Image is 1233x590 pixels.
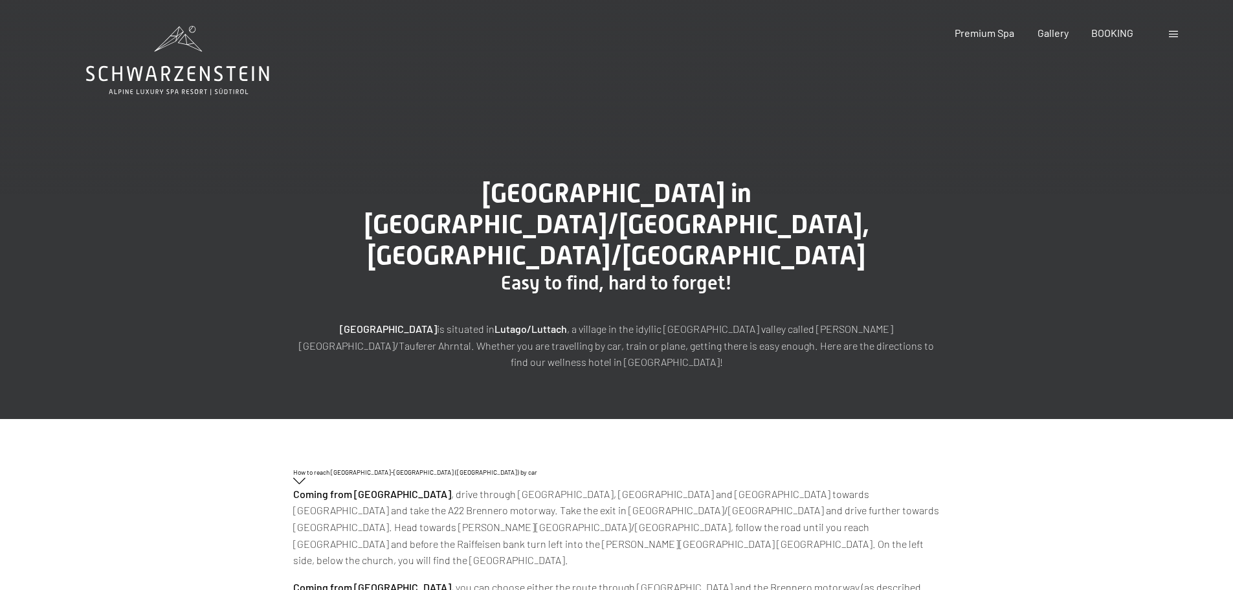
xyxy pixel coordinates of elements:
p: is situated in , a village in the idyllic [GEOGRAPHIC_DATA] valley called [PERSON_NAME][GEOGRAPHI... [293,321,940,370]
span: [GEOGRAPHIC_DATA] in [GEOGRAPHIC_DATA]/[GEOGRAPHIC_DATA], [GEOGRAPHIC_DATA]/[GEOGRAPHIC_DATA] [364,178,869,271]
strong: Coming from [GEOGRAPHIC_DATA] [293,488,451,500]
strong: Lutago/Luttach [494,323,567,335]
span: Easy to find, hard to forget! [501,271,732,294]
a: BOOKING [1091,27,1133,39]
a: Gallery [1038,27,1069,39]
strong: [GEOGRAPHIC_DATA] [340,323,437,335]
p: , drive through [GEOGRAPHIC_DATA], [GEOGRAPHIC_DATA] and [GEOGRAPHIC_DATA] towards [GEOGRAPHIC_DA... [293,486,940,569]
span: How to reach [GEOGRAPHIC_DATA]-[GEOGRAPHIC_DATA] ([GEOGRAPHIC_DATA]) by car [293,468,537,476]
a: Premium Spa [955,27,1014,39]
